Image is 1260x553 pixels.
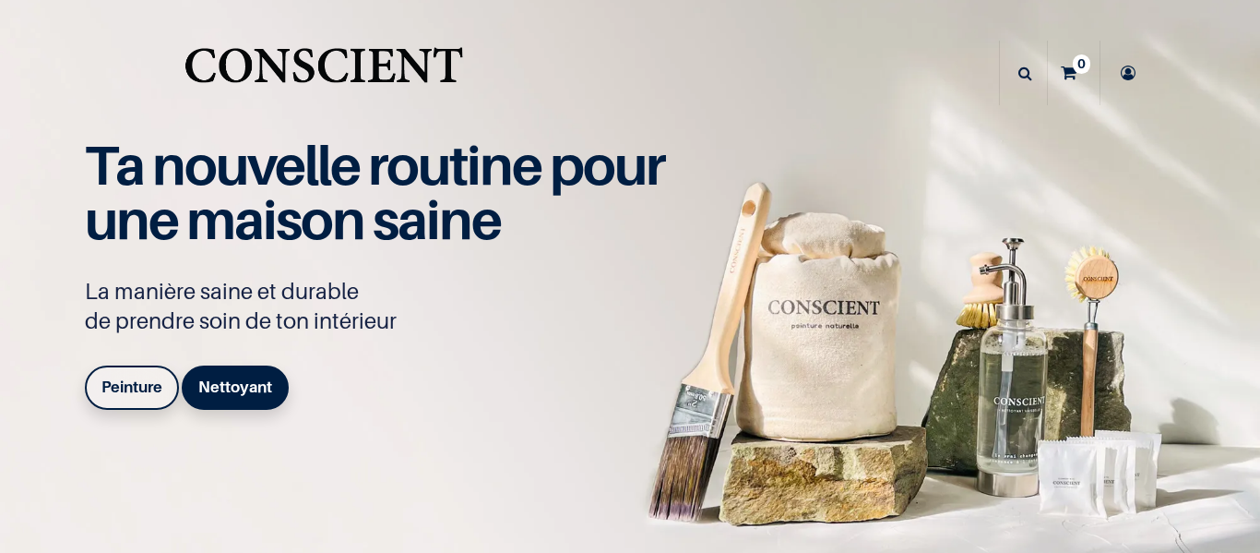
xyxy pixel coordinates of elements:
[1048,41,1100,105] a: 0
[101,378,162,396] b: Peinture
[85,366,179,410] a: Peinture
[198,378,272,396] b: Nettoyant
[85,132,664,252] span: Ta nouvelle routine pour une maison saine
[1073,54,1090,73] sup: 0
[181,37,466,110] img: Conscient
[85,277,684,336] p: La manière saine et durable de prendre soin de ton intérieur
[182,366,289,410] a: Nettoyant
[181,37,466,110] a: Logo of Conscient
